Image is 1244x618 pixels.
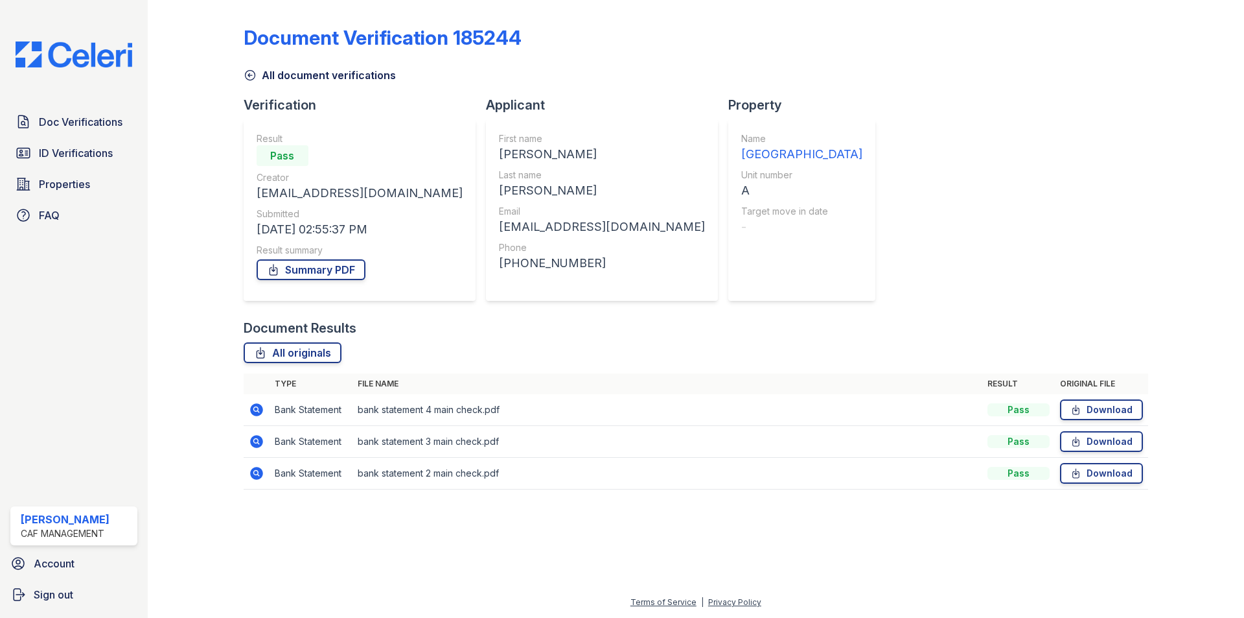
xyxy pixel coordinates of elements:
[244,319,356,337] div: Document Results
[352,426,982,458] td: bank statement 3 main check.pdf
[352,394,982,426] td: bank statement 4 main check.pdf
[270,426,352,458] td: Bank Statement
[257,259,365,280] a: Summary PDF
[987,467,1050,480] div: Pass
[499,182,705,200] div: [PERSON_NAME]
[352,458,982,490] td: bank statement 2 main check.pdf
[39,176,90,192] span: Properties
[741,145,862,163] div: [GEOGRAPHIC_DATA]
[21,527,109,540] div: CAF Management
[39,208,60,223] span: FAQ
[257,244,463,257] div: Result summary
[10,109,137,135] a: Doc Verifications
[741,182,862,200] div: A
[741,169,862,182] div: Unit number
[257,184,463,202] div: [EMAIL_ADDRESS][DOMAIN_NAME]
[1060,431,1143,452] a: Download
[499,145,705,163] div: [PERSON_NAME]
[39,145,113,161] span: ID Verifications
[352,374,982,394] th: File name
[10,140,137,166] a: ID Verifications
[741,132,862,163] a: Name [GEOGRAPHIC_DATA]
[1060,463,1143,484] a: Download
[257,132,463,145] div: Result
[987,435,1050,448] div: Pass
[244,26,522,49] div: Document Verification 185244
[39,114,122,130] span: Doc Verifications
[486,96,728,114] div: Applicant
[741,132,862,145] div: Name
[10,202,137,228] a: FAQ
[257,145,308,166] div: Pass
[982,374,1055,394] th: Result
[257,208,463,220] div: Submitted
[244,67,396,83] a: All document verifications
[1060,399,1143,420] a: Download
[708,597,761,607] a: Privacy Policy
[1055,374,1148,394] th: Original file
[499,205,705,218] div: Email
[499,169,705,182] div: Last name
[499,218,705,236] div: [EMAIL_ADDRESS][DOMAIN_NAME]
[34,556,75,571] span: Account
[987,403,1050,416] div: Pass
[499,241,705,254] div: Phone
[21,512,109,527] div: [PERSON_NAME]
[34,587,73,602] span: Sign out
[630,597,697,607] a: Terms of Service
[741,205,862,218] div: Target move in date
[1190,566,1231,605] iframe: chat widget
[244,96,486,114] div: Verification
[499,132,705,145] div: First name
[257,171,463,184] div: Creator
[244,342,341,363] a: All originals
[257,220,463,239] div: [DATE] 02:55:37 PM
[741,218,862,236] div: -
[5,582,143,608] a: Sign out
[5,42,143,67] img: CE_Logo_Blue-a8612792a0a2168367f1c8372b55b34899dd931a85d93a1a3d3e32e68fde9ad4.png
[270,394,352,426] td: Bank Statement
[701,597,704,607] div: |
[499,254,705,272] div: [PHONE_NUMBER]
[270,374,352,394] th: Type
[5,551,143,576] a: Account
[270,458,352,490] td: Bank Statement
[728,96,886,114] div: Property
[10,171,137,197] a: Properties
